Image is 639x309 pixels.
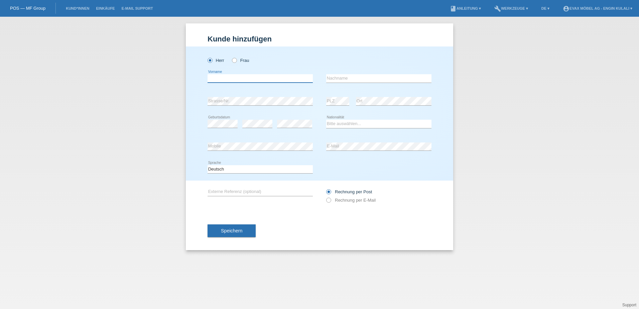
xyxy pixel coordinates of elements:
[622,303,636,307] a: Support
[491,6,531,10] a: buildWerkzeuge ▾
[10,6,45,11] a: POS — MF Group
[559,6,636,10] a: account_circleEVAX Möbel AG - Engin Kulali ▾
[326,198,331,206] input: Rechnung per E-Mail
[208,35,431,43] h1: Kunde hinzufügen
[326,189,331,198] input: Rechnung per Post
[62,6,93,10] a: Kund*innen
[232,58,236,62] input: Frau
[538,6,553,10] a: DE ▾
[446,6,484,10] a: bookAnleitung ▾
[232,58,249,63] label: Frau
[208,58,212,62] input: Herr
[450,5,457,12] i: book
[494,5,501,12] i: build
[208,224,256,237] button: Speichern
[563,5,569,12] i: account_circle
[118,6,156,10] a: E-Mail Support
[208,58,224,63] label: Herr
[326,198,376,203] label: Rechnung per E-Mail
[93,6,118,10] a: Einkäufe
[326,189,372,194] label: Rechnung per Post
[221,228,242,233] span: Speichern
